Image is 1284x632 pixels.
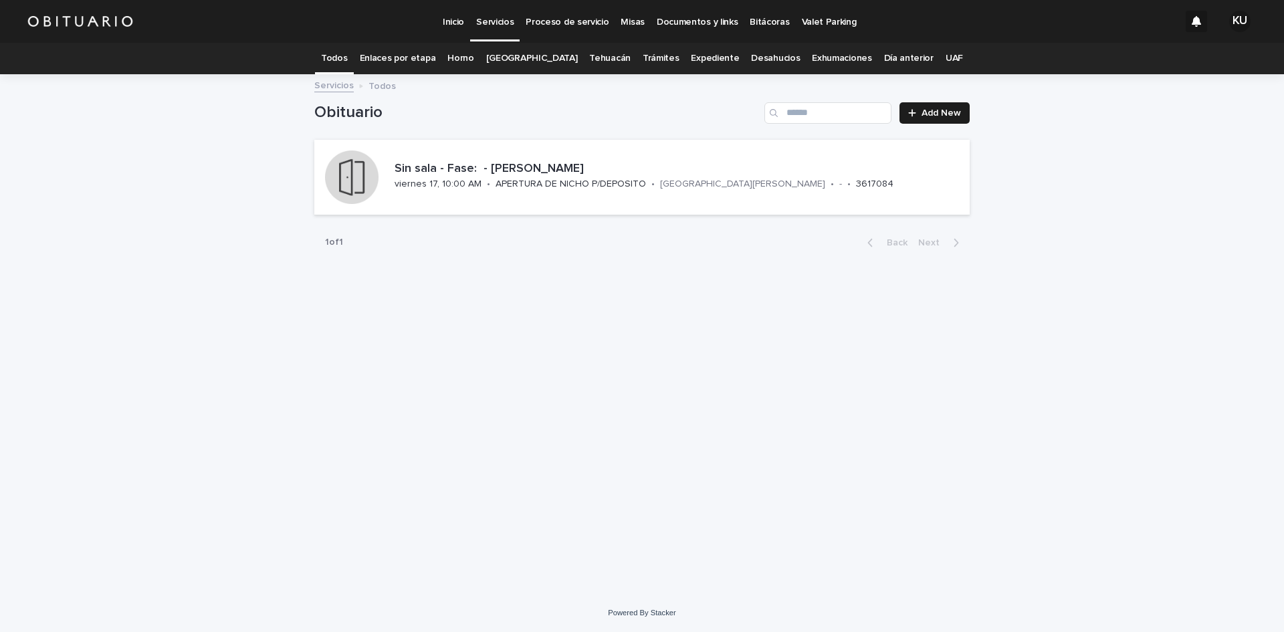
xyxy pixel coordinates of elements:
[879,238,907,247] span: Back
[496,179,646,190] p: APERTURA DE NICHO P/DEPOSITO
[368,78,396,92] p: Todos
[922,108,961,118] span: Add New
[651,179,655,190] p: •
[314,103,759,122] h1: Obituario
[314,226,354,259] p: 1 of 1
[395,179,481,190] p: viernes 17, 10:00 AM
[589,43,631,74] a: Tehuacán
[812,43,871,74] a: Exhumaciones
[360,43,436,74] a: Enlaces por etapa
[751,43,800,74] a: Desahucios
[314,77,354,92] a: Servicios
[487,179,490,190] p: •
[913,237,970,249] button: Next
[764,102,891,124] input: Search
[643,43,679,74] a: Trámites
[608,609,675,617] a: Powered By Stacker
[946,43,963,74] a: UAF
[856,179,893,190] p: 3617084
[660,179,825,190] p: [GEOGRAPHIC_DATA][PERSON_NAME]
[447,43,473,74] a: Horno
[321,43,347,74] a: Todos
[884,43,934,74] a: Día anterior
[395,162,964,177] p: Sin sala - Fase: - [PERSON_NAME]
[839,179,842,190] p: -
[486,43,578,74] a: [GEOGRAPHIC_DATA]
[857,237,913,249] button: Back
[27,8,134,35] img: HUM7g2VNRLqGMmR9WVqf
[847,179,851,190] p: •
[691,43,739,74] a: Expediente
[899,102,970,124] a: Add New
[918,238,948,247] span: Next
[831,179,834,190] p: •
[314,140,970,215] a: Sin sala - Fase: - [PERSON_NAME]viernes 17, 10:00 AM•APERTURA DE NICHO P/DEPOSITO•[GEOGRAPHIC_DAT...
[1229,11,1251,32] div: KU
